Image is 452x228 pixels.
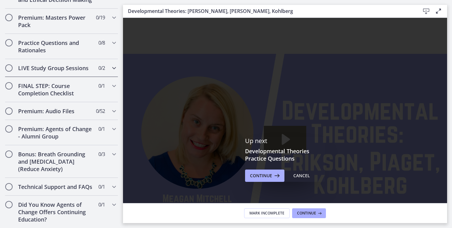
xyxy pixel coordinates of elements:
button: Mark Incomplete [244,208,290,218]
h3: Developmental Theories: [PERSON_NAME], [PERSON_NAME], Kohlberg [128,7,410,15]
span: 0 / 1 [98,82,105,90]
span: Continue [250,172,272,179]
span: 0 / 2 [98,64,105,72]
h2: Practice Questions and Rationales [18,39,93,54]
h2: Premium: Agents of Change - Alumni Group [18,125,93,140]
span: 0 / 19 [96,14,105,21]
div: Cancel [293,172,310,179]
button: Cancel [288,170,315,182]
div: Playbar [31,207,280,218]
span: 0 / 3 [98,150,105,158]
button: Show settings menu [297,207,311,218]
span: 0 / 1 [98,201,105,208]
span: 0 / 1 [98,125,105,133]
span: Continue [297,211,316,216]
h2: Premium: Masters Power Pack [18,14,93,29]
span: 0 / 1 [98,183,105,190]
h2: FINAL STEP: Course Completion Checklist [18,82,93,97]
p: Up next [245,137,325,145]
h2: Did You Know Agents of Change Offers Continuing Education? [18,201,93,223]
h2: Premium: Audio Files [18,107,93,115]
span: 0 / 8 [98,39,105,46]
h3: Developmental Theories Practice Questions [245,147,325,162]
button: Continue [292,208,326,218]
h2: Bonus: Breath Grounding and [MEDICAL_DATA] (Reduce Anxiety) [18,150,93,173]
button: Fullscreen [311,207,324,218]
span: 0 / 52 [96,107,105,115]
h2: Technical Support and FAQs [18,183,93,190]
button: Mute [283,207,297,218]
h2: LIVE Study Group Sessions [18,64,93,72]
span: Mark Incomplete [249,211,284,216]
button: Continue [245,170,284,182]
button: Play Video: crt89dfaoh5c72tgt07g.mp4 [141,108,183,135]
